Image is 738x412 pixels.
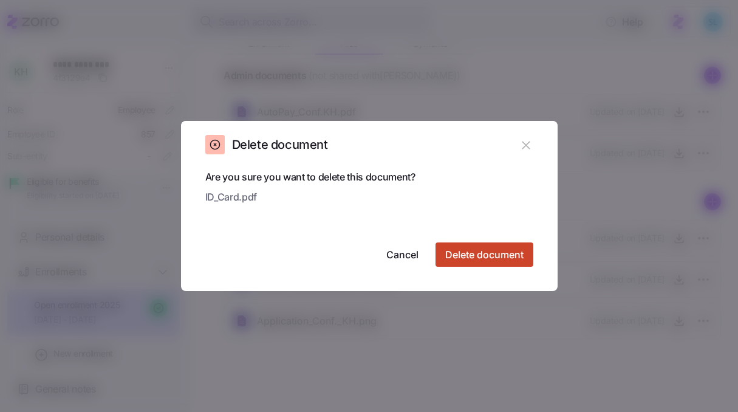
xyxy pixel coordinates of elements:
button: Cancel [377,242,428,267]
span: Are you sure you want to delete this document? [205,170,533,208]
span: Cancel [386,247,419,262]
span: Delete document [445,247,524,262]
button: Delete document [436,242,533,267]
span: ID_Card.pdf [205,190,257,205]
h2: Delete document [232,137,328,153]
